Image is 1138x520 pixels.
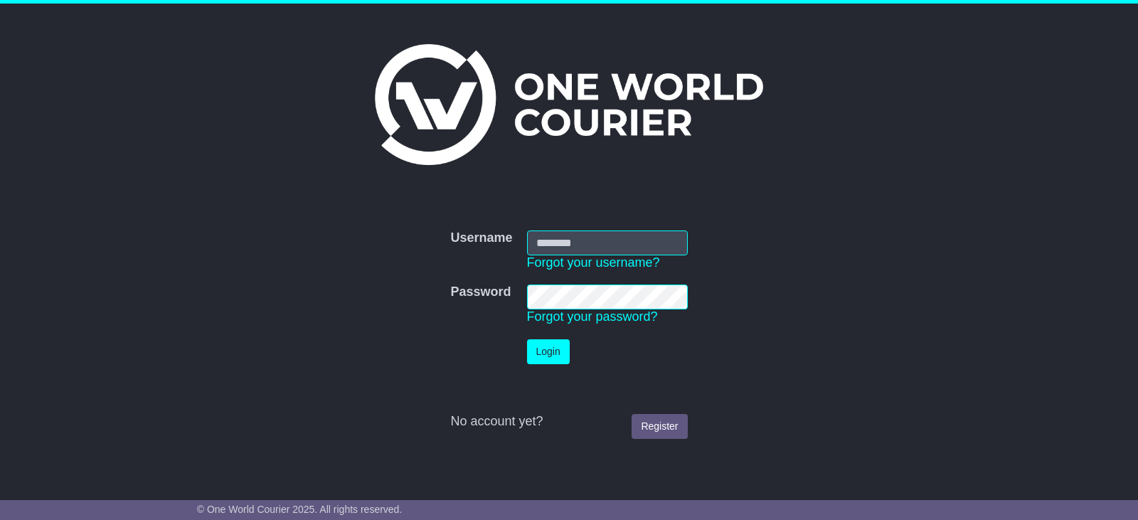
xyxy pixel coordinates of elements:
[197,504,403,515] span: © One World Courier 2025. All rights reserved.
[450,285,511,300] label: Password
[527,255,660,270] a: Forgot your username?
[450,230,512,246] label: Username
[527,309,658,324] a: Forgot your password?
[450,414,687,430] div: No account yet?
[632,414,687,439] a: Register
[375,44,763,165] img: One World
[527,339,570,364] button: Login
